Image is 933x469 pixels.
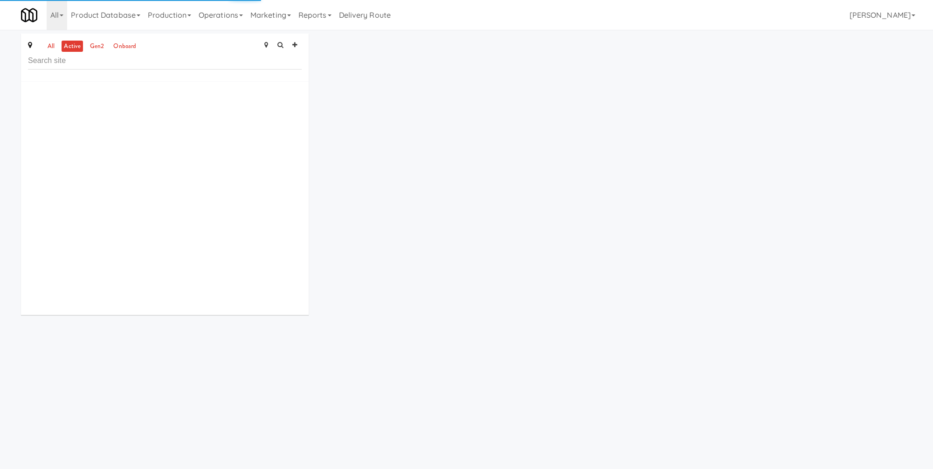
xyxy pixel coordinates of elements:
a: onboard [111,41,138,52]
a: active [62,41,83,52]
a: gen2 [88,41,106,52]
a: all [45,41,57,52]
img: Micromart [21,7,37,23]
input: Search site [28,52,302,70]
